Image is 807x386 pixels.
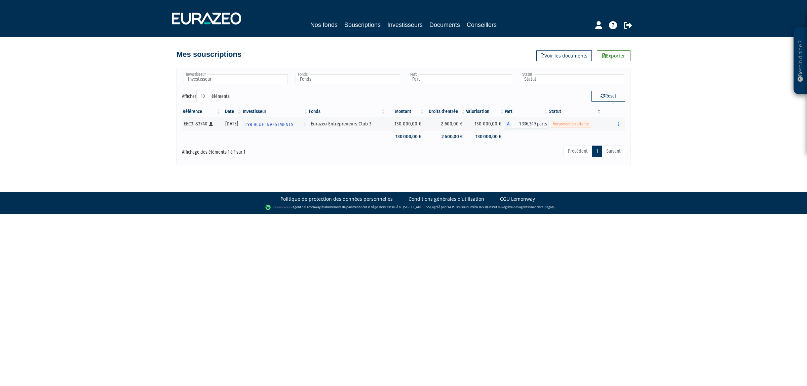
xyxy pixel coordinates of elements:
[467,20,497,30] a: Conseillers
[172,12,241,25] img: 1732889491-logotype_eurazeo_blanc_rvb.png
[245,118,293,131] span: TYR BLUE INVESTMENTS
[182,145,361,156] div: Affichage des éléments 1 à 1 sur 1
[242,117,309,131] a: TYR BLUE INVESTMENTS
[310,20,338,30] a: Nos fonds
[242,106,309,117] th: Investisseur: activer pour trier la colonne par ordre croissant
[409,196,484,202] a: Conditions générales d'utilisation
[265,204,291,211] img: logo-lemonway.png
[344,20,381,31] a: Souscriptions
[196,91,212,102] select: Afficheréléments
[466,106,505,117] th: Valorisation: activer pour trier la colonne par ordre croissant
[466,117,505,131] td: 130 000,00 €
[182,91,230,102] label: Afficher éléments
[466,131,505,143] td: 130 000,00 €
[303,118,306,131] i: Voir l'investisseur
[182,106,221,117] th: Référence : activer pour trier la colonne par ordre croissant
[548,106,602,117] th: Statut : activer pour trier la colonne par ordre d&eacute;croissant
[425,106,466,117] th: Droits d'entrée: activer pour trier la colonne par ordre croissant
[387,20,423,30] a: Investisseurs
[505,106,548,117] th: Part: activer pour trier la colonne par ordre croissant
[177,50,241,59] h4: Mes souscriptions
[511,120,548,128] span: 1 336,349 parts
[221,106,242,117] th: Date: activer pour trier la colonne par ordre croissant
[425,117,466,131] td: 2 600,00 €
[591,91,625,102] button: Reset
[386,131,425,143] td: 130 000,00 €
[184,120,219,127] div: EEC3-83740
[386,106,425,117] th: Montant: activer pour trier la colonne par ordre croissant
[425,131,466,143] td: 2 600,00 €
[308,106,386,117] th: Fonds: activer pour trier la colonne par ordre croissant
[505,120,548,128] div: A - Eurazeo Entrepreneurs Club 3
[7,204,800,211] div: - Agent de (établissement de paiement dont le siège social est situé au [STREET_ADDRESS], agréé p...
[797,31,804,91] p: Besoin d'aide ?
[429,20,460,30] a: Documents
[505,120,511,128] span: A
[305,205,321,209] a: Lemonway
[536,50,592,61] a: Voir les documents
[386,117,425,131] td: 130 000,00 €
[311,120,384,127] div: Eurazeo Entrepreneurs Club 3
[280,196,393,202] a: Politique de protection des données personnelles
[501,205,554,209] a: Registre des agents financiers (Regafi)
[592,146,602,157] a: 1
[597,50,630,61] a: Exporter
[209,122,213,126] i: [Français] Personne physique
[500,196,535,202] a: CGU Lemonway
[224,120,240,127] div: [DATE]
[551,121,591,127] span: Versement en attente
